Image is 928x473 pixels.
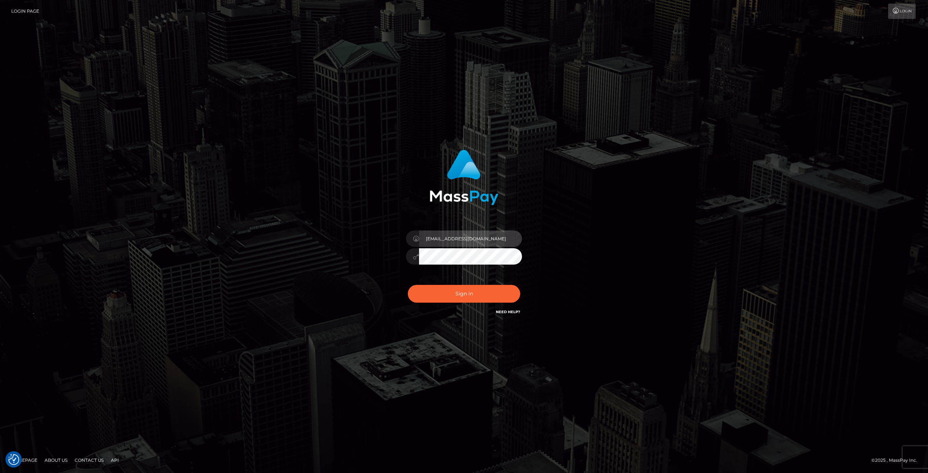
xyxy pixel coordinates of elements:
[871,456,923,464] div: © 2025 , MassPay Inc.
[430,150,498,205] img: MassPay Login
[8,455,40,466] a: Homepage
[42,455,70,466] a: About Us
[8,454,19,465] img: Revisit consent button
[419,231,522,247] input: Username...
[11,4,39,19] a: Login Page
[72,455,107,466] a: Contact Us
[888,4,916,19] a: Login
[496,310,520,314] a: Need Help?
[8,454,19,465] button: Consent Preferences
[408,285,520,303] button: Sign in
[108,455,122,466] a: API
